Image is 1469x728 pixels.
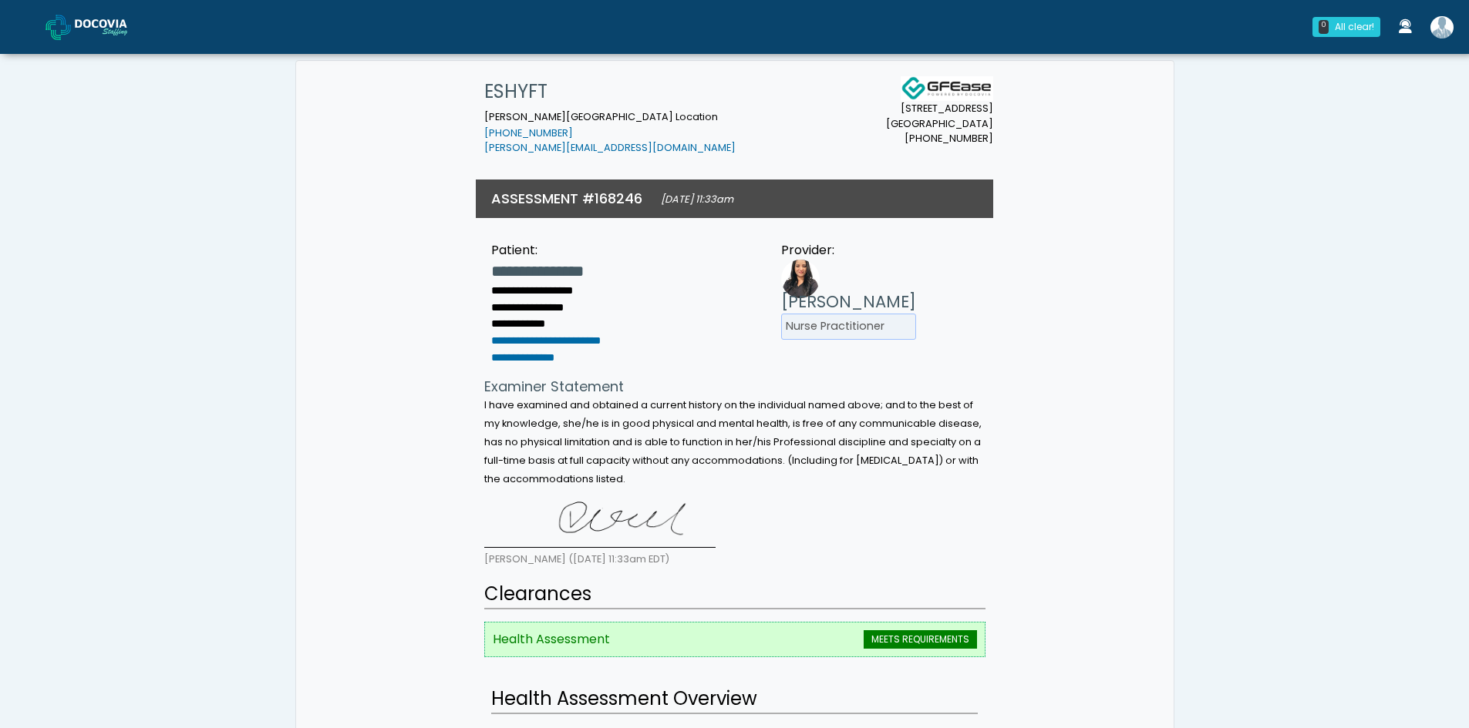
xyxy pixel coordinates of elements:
small: [PERSON_NAME][GEOGRAPHIC_DATA] Location [484,110,736,155]
a: 0 All clear! [1303,11,1390,43]
a: Docovia [45,2,152,52]
div: All clear! [1335,20,1374,34]
img: Docovia Staffing Logo [901,76,993,101]
h3: [PERSON_NAME] [781,290,916,314]
h3: ASSESSMENT #168246 [491,189,642,208]
span: MEETS REQUIREMENTS [864,630,977,649]
small: [STREET_ADDRESS] [GEOGRAPHIC_DATA] [PHONE_NUMBER] [886,101,993,146]
h1: ESHYFT [484,76,736,107]
h2: Health Assessment Overview [491,685,978,714]
small: [DATE] 11:33am [661,193,733,206]
img: Provider image [781,260,820,298]
small: I have examined and obtained a current history on the individual named above; and to the best of ... [484,398,982,485]
img: Shakerra Crippen [1430,16,1454,39]
li: Nurse Practitioner [781,314,916,340]
div: Patient: [491,241,601,260]
h4: Examiner Statement [484,378,986,395]
img: 9L8WuUAAAABklEQVQDADjcXUkHe61ZAAAAAElFTkSuQmCC [484,494,716,548]
img: Docovia [75,19,152,35]
li: Health Assessment [484,622,986,657]
a: [PERSON_NAME][EMAIL_ADDRESS][DOMAIN_NAME] [484,141,736,154]
h2: Clearances [484,580,986,609]
div: Provider: [781,241,916,260]
small: [PERSON_NAME] ([DATE] 11:33am EDT) [484,552,669,565]
img: Docovia [45,15,71,40]
a: [PHONE_NUMBER] [484,126,573,139]
div: 0 [1319,20,1329,34]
